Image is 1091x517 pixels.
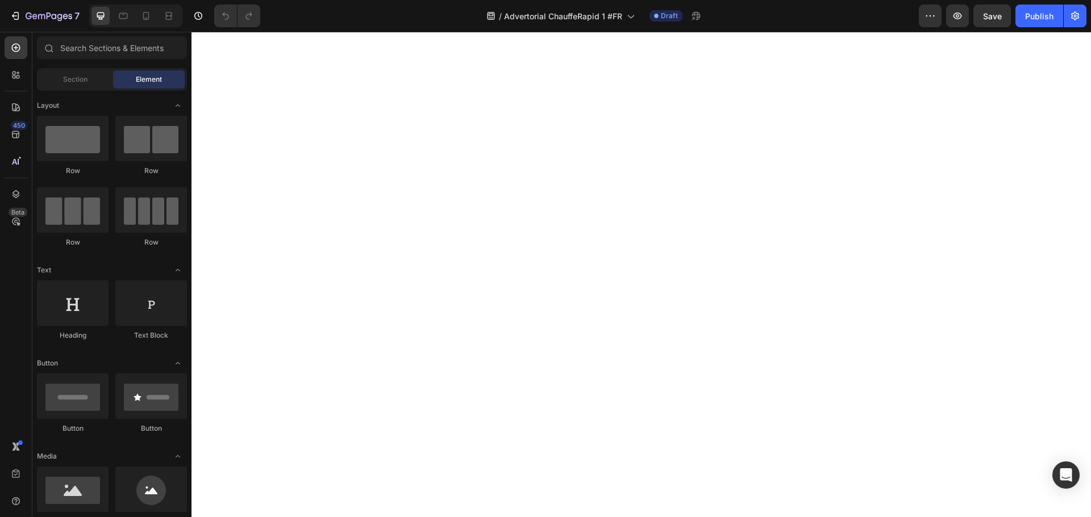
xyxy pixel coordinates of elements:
[37,358,58,368] span: Button
[136,74,162,85] span: Element
[191,32,1091,517] iframe: Design area
[1025,10,1053,22] div: Publish
[214,5,260,27] div: Undo/Redo
[983,11,1002,21] span: Save
[169,354,187,372] span: Toggle open
[1015,5,1063,27] button: Publish
[5,5,85,27] button: 7
[499,10,502,22] span: /
[37,36,187,59] input: Search Sections & Elements
[115,423,187,434] div: Button
[1052,461,1080,489] div: Open Intercom Messenger
[169,261,187,279] span: Toggle open
[115,237,187,247] div: Row
[661,11,678,21] span: Draft
[37,100,59,111] span: Layout
[169,447,187,465] span: Toggle open
[37,451,57,461] span: Media
[37,423,109,434] div: Button
[37,330,109,341] div: Heading
[11,121,27,130] div: 450
[9,208,27,217] div: Beta
[504,10,622,22] span: Advertorial ChauffeRapid 1 #FR
[37,166,109,176] div: Row
[169,96,187,115] span: Toggle open
[74,9,80,23] p: 7
[63,74,88,85] span: Section
[115,330,187,341] div: Text Block
[973,5,1011,27] button: Save
[37,265,51,275] span: Text
[115,166,187,176] div: Row
[37,237,109,247] div: Row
